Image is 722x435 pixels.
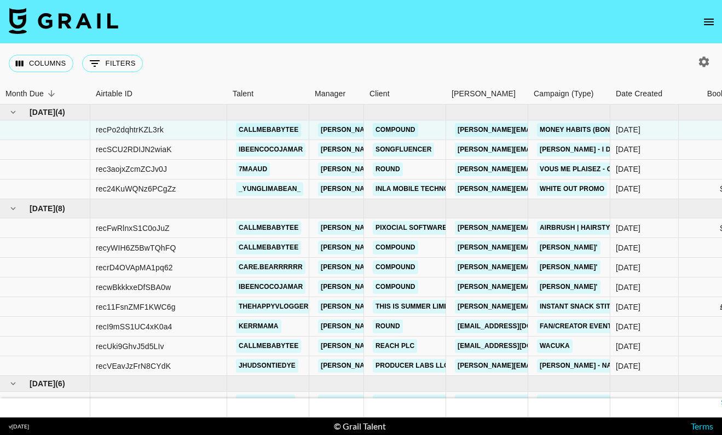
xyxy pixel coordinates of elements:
div: rec24KuWQNz6PCgZz [96,183,176,194]
a: [PERSON_NAME][EMAIL_ADDRESS][DOMAIN_NAME] [455,241,633,254]
a: [PERSON_NAME][EMAIL_ADDRESS][DOMAIN_NAME] [318,143,496,156]
a: [PERSON_NAME][EMAIL_ADDRESS][DOMAIN_NAME] [318,241,496,254]
div: Airtable ID [90,83,227,105]
div: Client [369,83,390,105]
a: [PERSON_NAME][EMAIL_ADDRESS][DOMAIN_NAME] [455,163,633,176]
a: ibeencocojamar [236,280,305,294]
div: © Grail Talent [334,421,386,432]
div: rec2ezvsv8p0yOsqq [96,396,166,407]
div: Month Due [5,83,44,105]
a: Vous me plaisez - Gambi [537,163,632,176]
div: recFwRlnxS1C0oJuZ [96,223,170,234]
a: jhudsontiedye [236,359,298,373]
a: Creed Media (All Campaigns) [373,395,487,408]
a: Compound [373,280,418,294]
button: hide children [5,105,21,120]
img: Grail Talent [9,8,118,34]
div: recUki9GhvJ5d5LIv [96,341,164,352]
div: recSCU2RDIJN2wiaK [96,144,172,155]
a: Reach PLC [373,339,417,353]
div: 07/07/2025 [616,341,640,352]
div: 16/07/2025 [616,223,640,234]
a: [PERSON_NAME][EMAIL_ADDRESS][DOMAIN_NAME] [318,300,496,314]
div: Date Created [616,83,662,105]
a: [PERSON_NAME][EMAIL_ADDRESS][DOMAIN_NAME] [455,359,633,373]
a: [PERSON_NAME][EMAIL_ADDRESS][DOMAIN_NAME] [318,221,496,235]
a: Money Habits (Bonus) [537,123,624,137]
div: Manager [309,83,364,105]
div: 07/08/2025 [616,144,640,155]
div: Date Created [610,83,679,105]
a: [PERSON_NAME] - Nangs [537,359,629,373]
a: Wacuka [537,339,573,353]
a: [PERSON_NAME][EMAIL_ADDRESS][DOMAIN_NAME] [318,260,496,274]
a: ibeencocojamar [236,143,305,156]
button: Show filters [82,55,143,72]
div: Manager [315,83,345,105]
a: [PERSON_NAME][EMAIL_ADDRESS][DOMAIN_NAME] [455,280,633,294]
a: [PERSON_NAME][EMAIL_ADDRESS][DOMAIN_NAME] [455,300,633,314]
span: [DATE] [30,107,55,118]
a: [EMAIL_ADDRESS][DOMAIN_NAME] [455,320,577,333]
a: care.bearrrrrr [236,260,305,274]
div: Airtable ID [96,83,132,105]
a: Round [373,320,403,333]
a: Inla Mobile Technology Co., Limited [373,182,515,196]
a: Pixocial Software Limited [373,221,478,235]
a: Terms [691,421,713,431]
div: Campaign (Type) [534,83,594,105]
button: Select columns [9,55,73,72]
a: Fan/creator event with [PERSON_NAME] | [DATE] [537,320,719,333]
a: [PERSON_NAME]' [537,280,600,294]
a: White Out Promo [537,182,607,196]
div: 04/08/2025 [616,164,640,175]
a: 7maaud [236,163,270,176]
div: recPo2dqhtrKZL3rk [96,124,164,135]
div: Campaign (Type) [528,83,610,105]
span: [DATE] [30,378,55,389]
div: 04/07/2025 [616,242,640,253]
a: callmebabytee [236,221,301,235]
a: alekessekes_ [236,395,295,408]
a: [PERSON_NAME][EMAIL_ADDRESS][DOMAIN_NAME] [318,163,496,176]
div: 04/07/2025 [616,262,640,273]
div: recI9mSS1UC4xK0a4 [96,321,172,332]
div: 15/07/2025 [616,301,640,312]
a: Compound [373,241,418,254]
a: [PERSON_NAME] | Sapphire [537,395,639,408]
a: [PERSON_NAME][EMAIL_ADDRESS][DOMAIN_NAME] [455,123,633,137]
div: recyWIH6Z5BwTQhFQ [96,242,176,253]
a: [PERSON_NAME] - I Drove All Night [537,143,669,156]
button: hide children [5,376,21,391]
a: _yunglimabean_ [236,182,303,196]
a: [PERSON_NAME][EMAIL_ADDRESS][DOMAIN_NAME] [318,182,496,196]
div: 23/07/2025 [616,361,640,372]
a: callmebabytee [236,339,301,353]
div: recrD4OVApMA1pq62 [96,262,173,273]
div: [PERSON_NAME] [452,83,516,105]
a: Producer Labs LLC [373,359,452,373]
a: callmebabytee [236,123,301,137]
a: [PERSON_NAME][EMAIL_ADDRESS][DOMAIN_NAME] [318,280,496,294]
div: Booker [446,83,528,105]
div: 04/08/2025 [616,183,640,194]
a: [PERSON_NAME][EMAIL_ADDRESS][DOMAIN_NAME] [455,260,633,274]
button: hide children [5,201,21,216]
a: AirBrush | Hairstyle features [537,221,659,235]
a: [PERSON_NAME][EMAIL_ADDRESS][DOMAIN_NAME] [318,320,496,333]
div: Talent [227,83,309,105]
a: Compound [373,123,418,137]
a: [PERSON_NAME][EMAIL_ADDRESS][DOMAIN_NAME] [318,359,496,373]
div: rec3aojxZcmZCJv0J [96,164,167,175]
div: rec11FsnZMF1KWC6g [96,301,176,312]
a: callmebabytee [236,241,301,254]
span: ( 8 ) [55,203,65,214]
div: 22/07/2025 [616,321,640,332]
a: [PERSON_NAME][EMAIL_ADDRESS][DOMAIN_NAME] [455,182,633,196]
span: ( 4 ) [55,107,65,118]
a: Round [373,163,403,176]
div: recwBkkkxeDfSBA0w [96,282,171,293]
a: thehappyvlogger [236,300,311,314]
span: ( 6 ) [55,378,65,389]
a: This is Summer Limited [373,300,462,314]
